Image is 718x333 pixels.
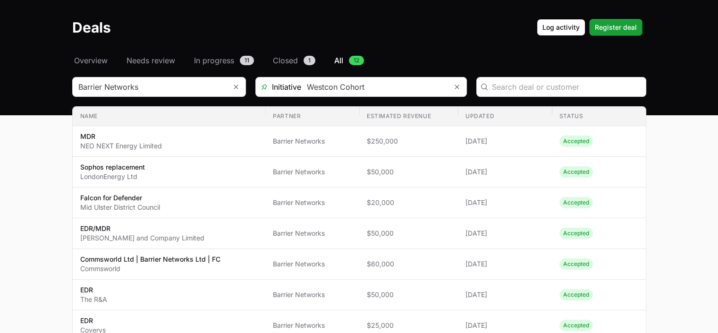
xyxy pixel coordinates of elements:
[80,141,162,151] p: NEO NEXT Energy Limited
[80,203,160,212] p: Mid Ulster District Council
[458,107,552,126] th: Updated
[256,81,301,93] span: Initiative
[265,107,359,126] th: Partner
[595,22,637,33] span: Register deal
[72,19,111,36] h1: Deals
[367,290,450,299] span: $50,000
[301,77,448,96] input: Search initiatives
[367,321,450,330] span: $25,000
[492,81,640,93] input: Search deal or customer
[80,285,107,295] p: EDR
[332,55,366,66] a: All12
[80,316,106,325] p: EDR
[537,19,642,36] div: Primary actions
[273,229,352,238] span: Barrier Networks
[465,198,544,207] span: [DATE]
[80,132,162,141] p: MDR
[240,56,254,65] span: 11
[367,229,450,238] span: $50,000
[192,55,256,66] a: In progress11
[304,56,315,65] span: 1
[334,55,343,66] span: All
[367,167,450,177] span: $50,000
[552,107,646,126] th: Status
[273,55,298,66] span: Closed
[80,172,145,181] p: LondonEnergy Ltd
[465,259,544,269] span: [DATE]
[80,224,204,233] p: EDR/MDR
[74,55,108,66] span: Overview
[465,290,544,299] span: [DATE]
[273,290,352,299] span: Barrier Networks
[273,167,352,177] span: Barrier Networks
[127,55,175,66] span: Needs review
[589,19,642,36] button: Register deal
[72,55,110,66] a: Overview
[465,321,544,330] span: [DATE]
[448,77,466,96] button: Remove
[349,56,364,65] span: 12
[273,198,352,207] span: Barrier Networks
[465,167,544,177] span: [DATE]
[80,295,107,304] p: The R&A
[367,198,450,207] span: $20,000
[72,55,646,66] nav: Deals navigation
[273,259,352,269] span: Barrier Networks
[367,137,450,146] span: $250,000
[273,137,352,146] span: Barrier Networks
[367,259,450,269] span: $60,000
[194,55,234,66] span: In progress
[359,107,458,126] th: Estimated revenue
[73,107,266,126] th: Name
[537,19,585,36] button: Log activity
[80,255,220,264] p: Commsworld Ltd | Barrier Networks Ltd | FC
[542,22,580,33] span: Log activity
[80,264,220,273] p: Commsworld
[125,55,177,66] a: Needs review
[80,233,204,243] p: [PERSON_NAME] and Company Limited
[227,77,245,96] button: Remove
[273,321,352,330] span: Barrier Networks
[271,55,317,66] a: Closed1
[465,229,544,238] span: [DATE]
[80,193,160,203] p: Falcon for Defender
[465,137,544,146] span: [DATE]
[80,162,145,172] p: Sophos replacement
[73,77,227,96] input: Search partner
